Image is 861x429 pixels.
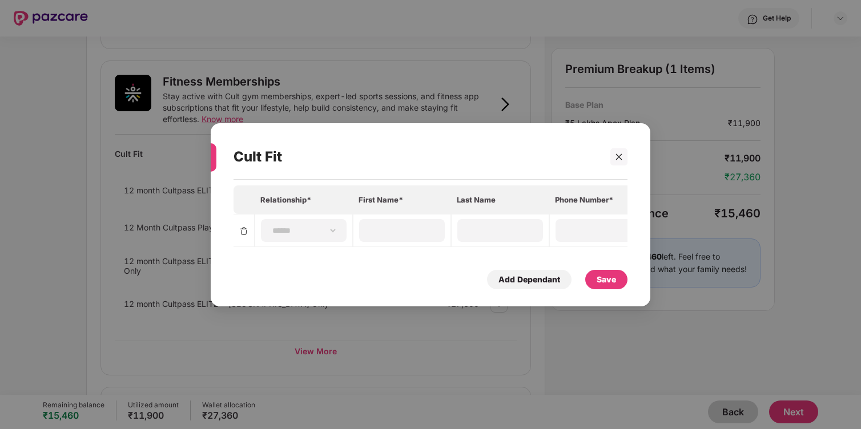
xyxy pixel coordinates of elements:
th: Phone Number* [549,185,647,213]
div: Cult Fit [234,135,595,179]
span: close [615,152,623,160]
div: Save [597,273,616,285]
img: svg+xml;base64,PHN2ZyBpZD0iRGVsZXRlLTMyeDMyIiB4bWxucz0iaHR0cDovL3d3dy53My5vcmcvMjAwMC9zdmciIHdpZH... [239,226,248,236]
th: Relationship* [255,185,353,213]
th: First Name* [353,185,451,213]
th: Last Name [451,185,549,213]
div: Add Dependant [498,273,560,285]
